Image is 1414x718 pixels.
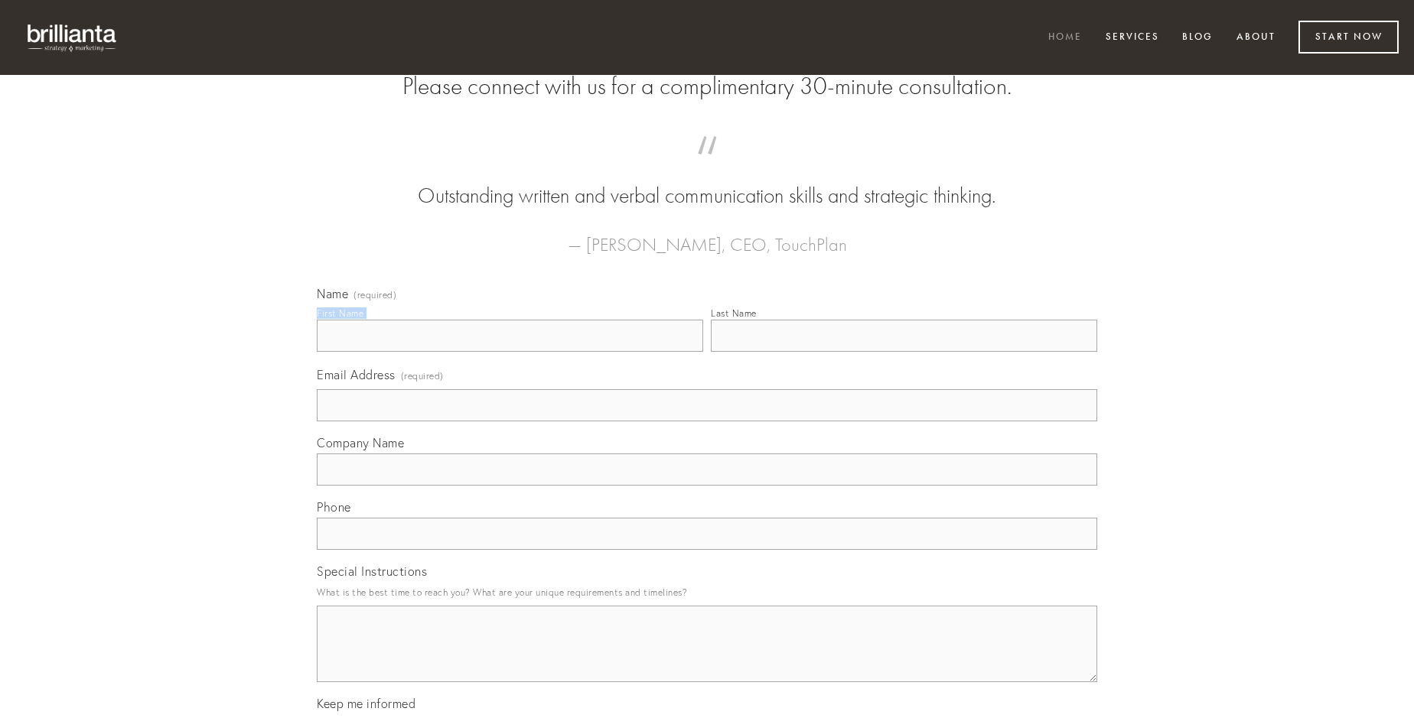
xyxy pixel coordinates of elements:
[317,582,1097,603] p: What is the best time to reach you? What are your unique requirements and timelines?
[15,15,130,60] img: brillianta - research, strategy, marketing
[341,151,1073,211] blockquote: Outstanding written and verbal communication skills and strategic thinking.
[317,286,348,301] span: Name
[317,564,427,579] span: Special Instructions
[353,291,396,300] span: (required)
[341,151,1073,181] span: “
[317,696,415,711] span: Keep me informed
[317,367,396,382] span: Email Address
[1227,25,1285,50] a: About
[1096,25,1169,50] a: Services
[317,307,363,319] div: First Name
[711,307,757,319] div: Last Name
[1298,21,1399,54] a: Start Now
[317,72,1097,101] h2: Please connect with us for a complimentary 30-minute consultation.
[317,435,404,450] span: Company Name
[341,211,1073,260] figcaption: — [PERSON_NAME], CEO, TouchPlan
[401,365,444,386] span: (required)
[1038,25,1092,50] a: Home
[1172,25,1223,50] a: Blog
[317,499,351,515] span: Phone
